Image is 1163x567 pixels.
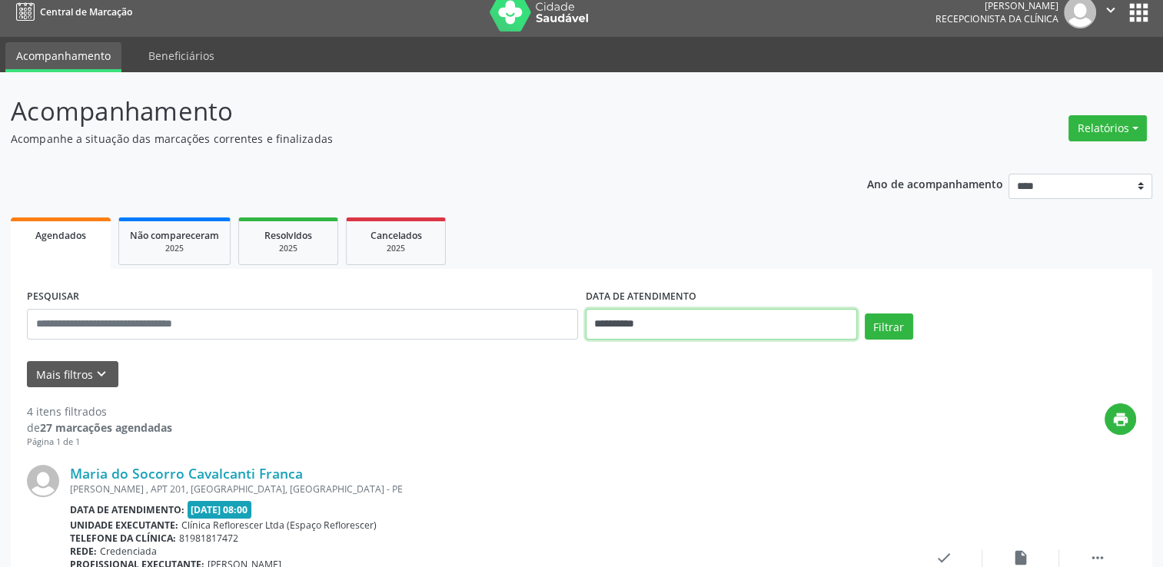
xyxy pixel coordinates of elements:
label: DATA DE ATENDIMENTO [586,285,696,309]
div: Página 1 de 1 [27,436,172,449]
button: Mais filtroskeyboard_arrow_down [27,361,118,388]
span: Resolvidos [264,229,312,242]
b: Telefone da clínica: [70,532,176,545]
div: 2025 [357,243,434,254]
p: Ano de acompanhamento [867,174,1003,193]
i: insert_drive_file [1012,549,1029,566]
i:  [1102,2,1119,18]
i: check [935,549,952,566]
p: Acompanhamento [11,92,810,131]
div: de [27,419,172,436]
span: Não compareceram [130,229,219,242]
img: img [27,465,59,497]
span: Clínica Reflorescer Ltda (Espaço Reflorescer) [181,519,377,532]
button: print [1105,403,1136,435]
button: Filtrar [865,313,913,340]
span: [DATE] 08:00 [188,501,252,519]
a: Beneficiários [138,42,225,69]
i:  [1089,549,1106,566]
span: Central de Marcação [40,5,132,18]
label: PESQUISAR [27,285,79,309]
span: Agendados [35,229,86,242]
strong: 27 marcações agendadas [40,420,172,435]
a: Maria do Socorro Cavalcanti Franca [70,465,303,482]
b: Rede: [70,545,97,558]
div: 4 itens filtrados [27,403,172,419]
span: Credenciada [100,545,157,558]
a: Acompanhamento [5,42,121,72]
b: Data de atendimento: [70,503,184,516]
div: 2025 [130,243,219,254]
div: 2025 [250,243,327,254]
p: Acompanhe a situação das marcações correntes e finalizadas [11,131,810,147]
i: keyboard_arrow_down [93,366,110,383]
span: Recepcionista da clínica [935,12,1058,25]
i: print [1112,411,1129,428]
b: Unidade executante: [70,519,178,532]
div: [PERSON_NAME] , APT 201, [GEOGRAPHIC_DATA], [GEOGRAPHIC_DATA] - PE [70,482,905,496]
span: Cancelados [370,229,422,242]
button: Relatórios [1068,115,1147,141]
span: 81981817472 [179,532,238,545]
